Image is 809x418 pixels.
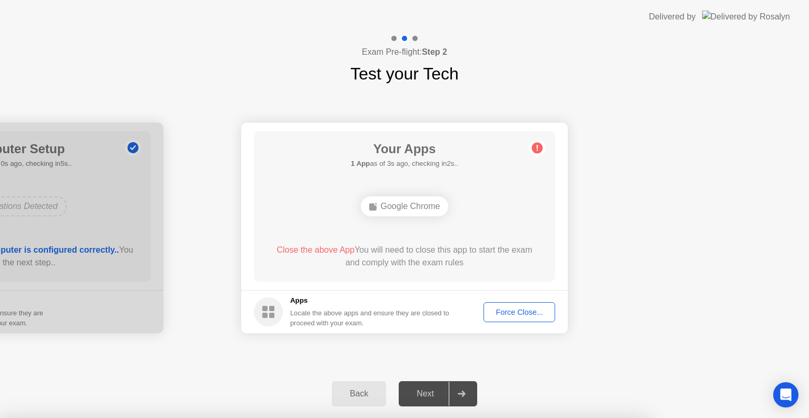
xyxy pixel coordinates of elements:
[702,11,790,23] img: Delivered by Rosalyn
[402,389,449,399] div: Next
[290,308,450,328] div: Locate the above apps and ensure they are closed to proceed with your exam.
[487,308,551,316] div: Force Close...
[351,160,370,167] b: 1 App
[422,47,447,56] b: Step 2
[269,244,540,269] div: You will need to close this app to start the exam and comply with the exam rules
[277,245,354,254] span: Close the above App
[335,389,383,399] div: Back
[351,140,458,158] h1: Your Apps
[773,382,798,407] div: Open Intercom Messenger
[649,11,696,23] div: Delivered by
[290,295,450,306] h5: Apps
[350,61,459,86] h1: Test your Tech
[351,158,458,169] h5: as of 3s ago, checking in2s..
[361,196,449,216] div: Google Chrome
[362,46,447,58] h4: Exam Pre-flight:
